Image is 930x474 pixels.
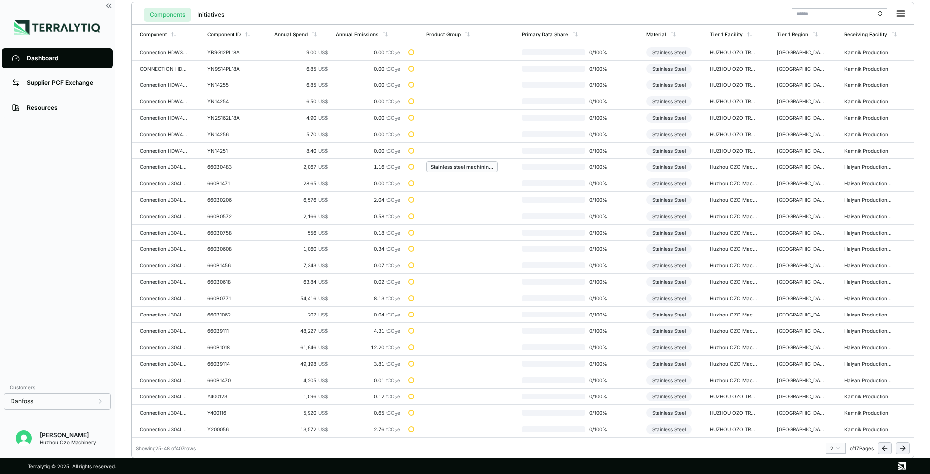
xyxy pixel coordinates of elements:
div: 207 [274,312,328,317]
div: HUZHOU OZO TRADE CO., LTD - [GEOGRAPHIC_DATA] [710,115,758,121]
div: YB9G12PL18A [207,49,255,55]
div: Stainless Steel [646,326,692,336]
div: Connection J304L-D022B-001D YM9S162L20E [140,394,187,399]
div: 6,576 [274,197,328,203]
div: YN14255 [207,82,255,88]
div: Y400116 [207,410,255,416]
div: Connection J304L-432C (H3/8F) [140,295,187,301]
span: US$ [318,262,328,268]
span: tCO e [386,361,400,367]
sub: 2 [395,412,397,417]
span: US$ [318,361,328,367]
span: 0 / 100 % [585,115,617,121]
div: 0.00 [336,82,400,88]
div: Component ID [207,31,241,37]
sub: 2 [395,216,397,220]
span: US$ [318,279,328,285]
span: tCO e [386,115,400,121]
div: [GEOGRAPHIC_DATA] [777,328,825,334]
div: 2,067 [274,164,328,170]
span: tCO e [386,295,400,301]
span: tCO e [386,262,400,268]
div: Huzhou OZO Machinery Co., Ltd. - [GEOGRAPHIC_DATA] [710,180,758,186]
div: 0.58 [336,213,400,219]
sub: 2 [395,396,397,400]
div: Stainless Steel [646,310,692,319]
div: Kamnik Production [844,66,892,72]
div: 0.00 [336,148,400,154]
div: HUZHOU OZO TRADE CO., LTD - [GEOGRAPHIC_DATA] [710,410,758,416]
div: Haiyan Production CNRAQ [844,213,892,219]
div: 49,198 [274,361,328,367]
div: Annual Emissions [336,31,378,37]
div: Connection HDW44 28/22,3 [140,131,187,137]
span: tCO e [386,131,400,137]
span: tCO e [386,279,400,285]
div: 7,343 [274,262,328,268]
div: Huzhou OZO Machinery Co., Ltd. - [GEOGRAPHIC_DATA] [710,361,758,367]
div: [GEOGRAPHIC_DATA] [777,394,825,399]
sub: 2 [395,117,397,122]
sub: 2 [395,363,397,368]
div: Stainless Steel [646,228,692,237]
div: Connection HDW44 20/16,2 (5/8") [140,115,187,121]
div: YN14251 [207,148,255,154]
span: 0 / 100 % [585,213,617,219]
div: Haiyan Production CNRAQ [844,279,892,285]
div: Connection J304L-440-04E [140,328,187,334]
div: 0.65 [336,410,400,416]
div: HUZHOU OZO TRADE CO., LTD - [GEOGRAPHIC_DATA] [710,131,758,137]
div: Primary Data Share [522,31,568,37]
span: US$ [318,131,328,137]
span: tCO e [386,66,400,72]
div: Huzhou OZO Machinery Co., Ltd. - [GEOGRAPHIC_DATA] [710,213,758,219]
button: Open user button [12,426,36,450]
div: HUZHOU OZO TRADE CO., LTD - [GEOGRAPHIC_DATA] [710,49,758,55]
div: 0.18 [336,230,400,236]
div: Connection J304L-390C (L2"R) [140,246,187,252]
div: [GEOGRAPHIC_DATA] [777,262,825,268]
span: US$ [318,82,328,88]
div: 0.00 [336,115,400,121]
div: 0.02 [336,279,400,285]
div: Huzhou OZO Machinery Co., Ltd. - [GEOGRAPHIC_DATA] [710,230,758,236]
div: 4.90 [274,115,328,121]
div: Connection J304L-189L H3"1/8D VIC [140,197,187,203]
div: [GEOGRAPHIC_DATA] [777,213,825,219]
sub: 2 [395,314,397,318]
div: [GEOGRAPHIC_DATA] [777,197,825,203]
div: Stainless Steel [646,408,692,418]
div: Tier 1 Region [777,31,808,37]
sub: 2 [395,347,397,351]
sub: 2 [395,380,397,384]
span: 0 / 100 % [585,98,617,104]
span: US$ [318,328,328,334]
div: Stainless Steel [646,129,692,139]
span: 0 / 100 % [585,197,617,203]
div: Huzhou OZO Machinery Co., Ltd. - [GEOGRAPHIC_DATA] [710,344,758,350]
div: Huzhou OZO Machinery Co., Ltd. - [GEOGRAPHIC_DATA] [710,377,758,383]
div: 660B0206 [207,197,255,203]
div: Stainless Steel [646,260,692,270]
sub: 2 [395,281,397,286]
span: tCO e [386,394,400,399]
span: 0 / 100 % [585,148,617,154]
div: Haiyan Production CNRAQ [844,180,892,186]
div: Kamnik Production [844,410,892,416]
div: HUZHOU OZO TRADE CO., LTD - [GEOGRAPHIC_DATA] [710,148,758,154]
div: Stainless Steel [646,424,692,434]
span: Danfoss [10,397,33,405]
div: Dashboard [27,54,103,62]
span: 0 / 100 % [585,49,617,55]
div: Annual Spend [274,31,308,37]
div: [GEOGRAPHIC_DATA] [777,246,825,252]
div: Kamnik Production [844,131,892,137]
div: Stainless Steel [646,293,692,303]
sub: 2 [395,183,397,187]
div: Stainless Steel [646,47,692,57]
div: [GEOGRAPHIC_DATA] [777,312,825,317]
span: US$ [318,98,328,104]
div: HUZHOU OZO TRADE CO., LTD - [GEOGRAPHIC_DATA] [710,98,758,104]
div: 4.31 [336,328,400,334]
span: tCO e [386,246,400,252]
